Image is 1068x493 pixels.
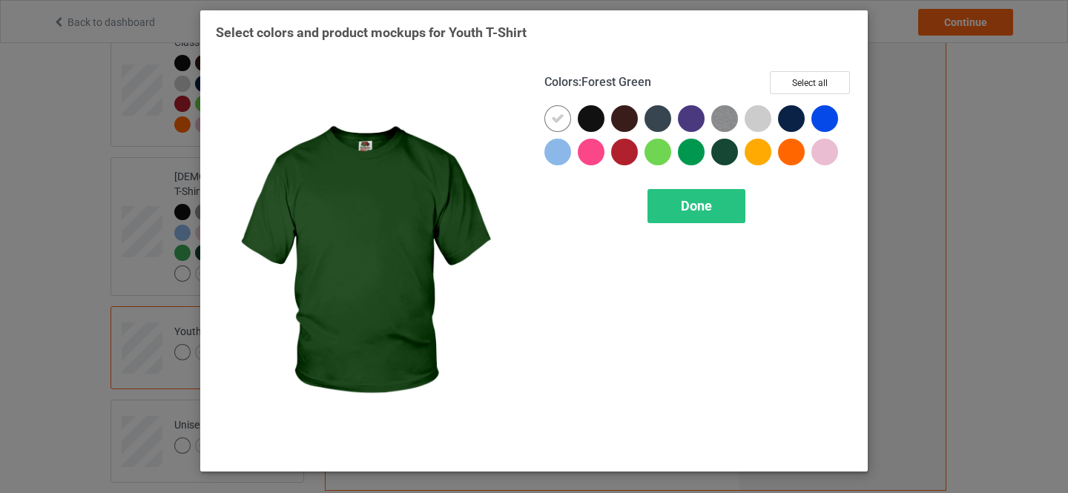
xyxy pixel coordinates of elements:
img: heather_texture.png [711,105,738,132]
span: Done [681,198,712,214]
h4: : [544,75,651,90]
span: Colors [544,75,578,89]
button: Select all [770,71,850,94]
img: regular.jpg [216,71,524,456]
span: Select colors and product mockups for Youth T-Shirt [216,24,527,40]
span: Forest Green [581,75,651,89]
